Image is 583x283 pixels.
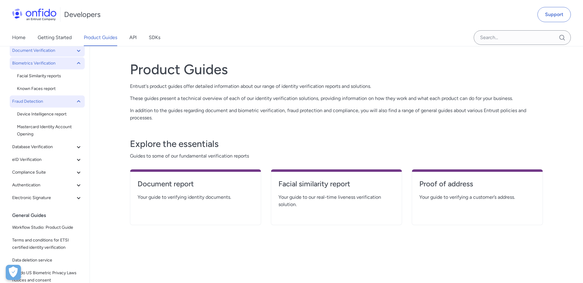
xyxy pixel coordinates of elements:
[130,152,543,160] span: Guides to some of our fundamental verification reports
[10,221,85,234] a: Workflow Studio: Product Guide
[130,138,543,150] h3: Explore the essentials
[278,179,394,194] a: Facial similarity report
[15,108,85,120] a: Device Intelligence report
[38,29,72,46] a: Getting Started
[129,29,137,46] a: API
[12,257,82,264] span: Data deletion service
[10,166,85,178] button: Compliance Suite
[537,7,571,22] a: Support
[10,95,85,108] button: Fraud Detection
[419,179,535,194] a: Proof of address
[10,45,85,57] button: Document Verification
[419,179,535,189] h4: Proof of address
[6,265,21,280] button: Open Preferences
[12,237,82,251] span: Terms and conditions for ETSI certified identity verification
[12,156,75,163] span: eID Verification
[12,98,75,105] span: Fraud Detection
[15,70,85,82] a: Facial Similarity reports
[10,254,85,266] a: Data deletion service
[84,29,117,46] a: Product Guides
[130,83,543,90] p: Entrust's product guides offer detailed information about our range of identity verification repo...
[17,72,82,80] span: Facial Similarity reports
[419,194,535,201] span: Your guide to verifying a customer’s address.
[12,8,56,21] img: Onfido Logo
[12,143,75,151] span: Database Verification
[474,30,571,45] input: Onfido search input field
[278,179,394,189] h4: Facial similarity report
[17,85,82,92] span: Known Faces report
[10,179,85,191] button: Authentication
[138,179,254,194] a: Document report
[138,194,254,201] span: Your guide to verifying identity documents.
[6,265,21,280] div: Cookie Preferences
[15,83,85,95] a: Known Faces report
[15,121,85,140] a: Mastercard Identity Account Opening
[17,123,82,138] span: Mastercard Identity Account Opening
[12,47,75,54] span: Document Verification
[130,61,543,78] h1: Product Guides
[12,60,75,67] span: Biometrics Verification
[138,179,254,189] h4: Document report
[130,95,543,102] p: These guides present a technical overview of each of our identity verification solutions, providi...
[130,107,543,122] p: In addition to the guides regarding document and biometric verification, fraud protection and com...
[12,209,87,221] div: General Guides
[10,192,85,204] button: Electronic Signature
[12,181,75,189] span: Authentication
[10,154,85,166] button: eID Verification
[10,234,85,254] a: Terms and conditions for ETSI certified identity verification
[12,169,75,176] span: Compliance Suite
[12,29,26,46] a: Home
[12,194,75,201] span: Electronic Signature
[10,141,85,153] button: Database Verification
[12,224,82,231] span: Workflow Studio: Product Guide
[149,29,160,46] a: SDKs
[10,57,85,69] button: Biometrics Verification
[278,194,394,208] span: Your guide to our real-time liveness verification solution.
[17,111,82,118] span: Device Intelligence report
[64,10,101,19] h1: Developers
